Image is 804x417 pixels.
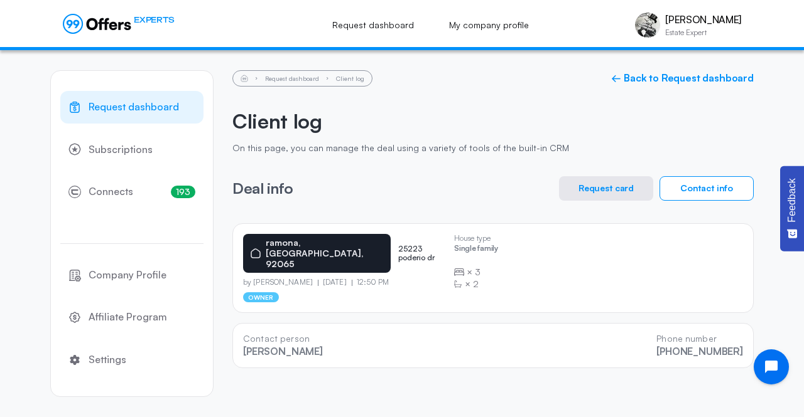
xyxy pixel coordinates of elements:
[352,278,389,287] p: 12:50 PM
[454,234,498,243] p: House type
[398,245,444,263] p: 25223 poderio dr
[786,178,798,222] span: Feedback
[473,278,479,290] span: 2
[635,13,660,38] img: Judah Michael
[665,29,741,36] p: Estate Expert
[89,309,167,325] span: Affiliate Program
[89,352,126,368] span: Settings
[318,11,428,39] a: Request dashboard
[60,301,204,334] a: Affiliate Program
[243,278,318,287] p: by [PERSON_NAME]
[265,75,319,82] a: Request dashboard
[336,75,364,82] li: Client log
[232,143,754,154] p: On this page, you can manage the deal using a variety of tools of the built-in CRM
[665,14,741,26] p: [PERSON_NAME]
[89,99,179,115] span: Request dashboard
[454,244,498,256] p: Single family
[89,142,153,158] span: Subscriptions
[660,176,754,201] button: Contact info
[656,334,743,344] p: Phone number
[243,292,279,302] p: owner
[559,176,653,201] button: Request card
[611,72,754,84] a: ← Back to Request dashboard
[63,14,174,34] a: EXPERTS
[780,166,804,251] button: Feedback - Show survey
[232,180,293,196] h3: Deal info
[243,334,323,344] p: Contact person
[243,346,323,357] p: [PERSON_NAME]
[60,176,204,208] a: Connects193
[89,184,133,200] span: Connects
[232,109,754,133] h2: Client log
[318,278,352,287] p: [DATE]
[60,259,204,292] a: Company Profile
[60,344,204,376] a: Settings
[454,278,498,290] div: ×
[60,91,204,124] a: Request dashboard
[171,186,195,198] span: 193
[656,345,743,357] a: [PHONE_NUMBER]
[89,267,166,283] span: Company Profile
[60,134,204,166] a: Subscriptions
[435,11,543,39] a: My company profile
[475,266,481,278] span: 3
[266,238,383,269] p: ramona, [GEOGRAPHIC_DATA], 92065
[454,266,498,278] div: ×
[134,14,174,26] span: EXPERTS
